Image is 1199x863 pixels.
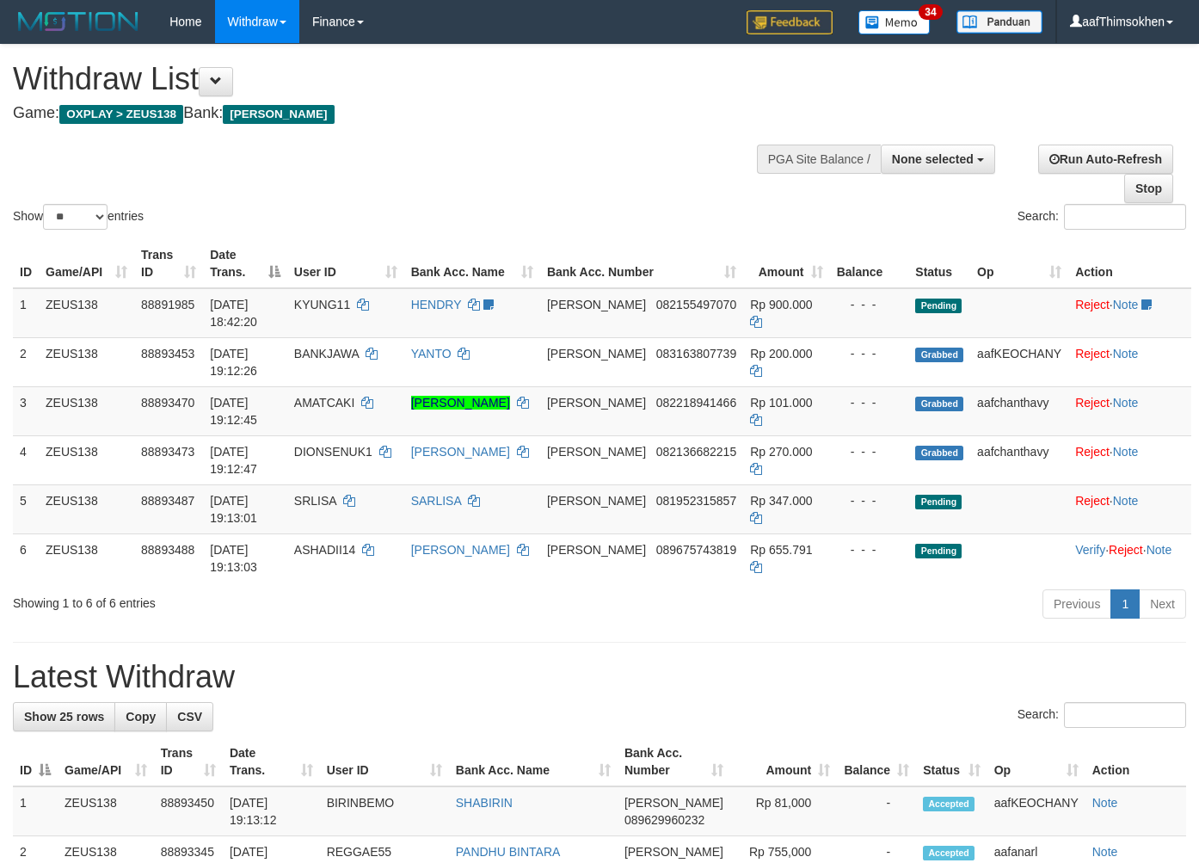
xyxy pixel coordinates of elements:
label: Search: [1018,204,1186,230]
td: - [837,786,916,836]
td: aafKEOCHANY [987,786,1085,836]
span: KYUNG11 [294,298,350,311]
a: [PERSON_NAME] [411,445,510,459]
a: SHABIRIN [456,796,513,810]
a: Next [1139,589,1186,619]
div: - - - [837,443,902,460]
td: ZEUS138 [39,435,134,484]
th: User ID: activate to sort column ascending [320,737,449,786]
td: ZEUS138 [39,484,134,533]
th: Amount: activate to sort column ascending [730,737,837,786]
a: YANTO [411,347,452,361]
span: [DATE] 19:12:47 [210,445,257,476]
th: Bank Acc. Name: activate to sort column ascending [449,737,618,786]
a: Note [1092,845,1118,859]
span: Grabbed [915,446,963,460]
a: Reject [1075,445,1110,459]
td: aafKEOCHANY [970,337,1068,386]
td: ZEUS138 [58,786,154,836]
span: Grabbed [915,397,963,411]
div: - - - [837,345,902,362]
span: OXPLAY > ZEUS138 [59,105,183,124]
th: Action [1068,239,1191,288]
th: User ID: activate to sort column ascending [287,239,404,288]
span: Copy 081952315857 to clipboard [656,494,736,508]
td: Rp 81,000 [730,786,837,836]
a: 1 [1110,589,1140,619]
th: Status [908,239,970,288]
th: Balance: activate to sort column ascending [837,737,916,786]
td: · [1068,484,1191,533]
img: panduan.png [956,10,1042,34]
span: DIONSENUK1 [294,445,372,459]
a: Reject [1075,494,1110,508]
a: Note [1113,298,1139,311]
span: Copy 082155497070 to clipboard [656,298,736,311]
span: Accepted [923,846,975,860]
span: [PERSON_NAME] [547,494,646,508]
span: 34 [919,4,942,20]
a: Copy [114,702,167,731]
input: Search: [1064,204,1186,230]
span: Copy 082136682215 to clipboard [656,445,736,459]
label: Show entries [13,204,144,230]
img: Feedback.jpg [747,10,833,34]
span: CSV [177,710,202,724]
td: 5 [13,484,39,533]
input: Search: [1064,702,1186,728]
th: Date Trans.: activate to sort column ascending [223,737,320,786]
span: [PERSON_NAME] [547,396,646,410]
span: [DATE] 19:13:01 [210,494,257,525]
span: Pending [915,544,962,558]
td: · · [1068,533,1191,583]
td: 6 [13,533,39,583]
h4: Game: Bank: [13,105,782,122]
span: Rp 347.000 [750,494,812,508]
span: Pending [915,495,962,509]
a: Note [1092,796,1118,810]
th: Game/API: activate to sort column ascending [39,239,134,288]
a: Reject [1075,298,1110,311]
span: Rp 101.000 [750,396,812,410]
td: 2 [13,337,39,386]
span: [PERSON_NAME] [624,845,723,859]
span: Copy 089675743819 to clipboard [656,543,736,557]
span: Rp 655.791 [750,543,812,557]
a: PANDHU BINTARA [456,845,561,859]
td: 1 [13,288,39,338]
td: 4 [13,435,39,484]
th: Balance [830,239,909,288]
span: Rp 200.000 [750,347,812,361]
span: Accepted [923,797,975,811]
span: Pending [915,299,962,313]
span: Rp 900.000 [750,298,812,311]
span: BANKJAWA [294,347,359,361]
span: [PERSON_NAME] [223,105,334,124]
span: Copy 083163807739 to clipboard [656,347,736,361]
span: SRLISA [294,494,336,508]
div: - - - [837,394,902,411]
th: Trans ID: activate to sort column ascending [154,737,223,786]
a: Run Auto-Refresh [1038,145,1173,174]
a: Note [1113,494,1139,508]
span: None selected [892,152,974,166]
span: Copy 082218941466 to clipboard [656,396,736,410]
h1: Latest Withdraw [13,660,1186,694]
div: - - - [837,492,902,509]
td: · [1068,386,1191,435]
td: BIRINBEMO [320,786,449,836]
div: - - - [837,296,902,313]
th: Game/API: activate to sort column ascending [58,737,154,786]
td: 3 [13,386,39,435]
a: CSV [166,702,213,731]
a: Note [1113,396,1139,410]
th: Op: activate to sort column ascending [987,737,1085,786]
span: [PERSON_NAME] [547,445,646,459]
a: Reject [1075,396,1110,410]
th: Amount: activate to sort column ascending [743,239,829,288]
span: 88893470 [141,396,194,410]
th: Status: activate to sort column ascending [916,737,987,786]
th: Op: activate to sort column ascending [970,239,1068,288]
td: [DATE] 19:13:12 [223,786,320,836]
td: ZEUS138 [39,337,134,386]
